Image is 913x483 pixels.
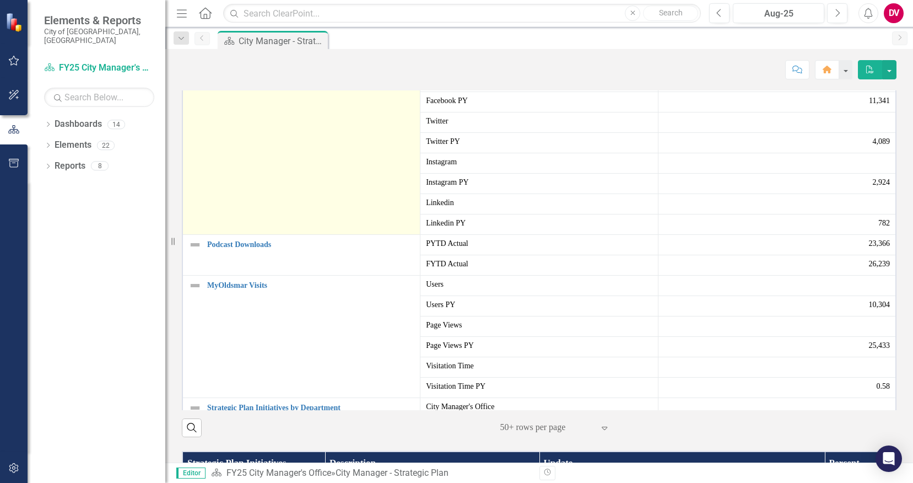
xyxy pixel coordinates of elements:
[336,468,449,478] div: City Manager - Strategic Plan
[426,95,652,106] span: Facebook PY
[658,112,896,132] td: Double-Click to Edit
[658,357,896,377] td: Double-Click to Edit
[44,27,154,45] small: City of [GEOGRAPHIC_DATA], [GEOGRAPHIC_DATA]
[659,8,683,17] span: Search
[55,160,85,173] a: Reports
[207,240,414,249] a: Podcast Downloads
[426,299,652,310] span: Users PY
[420,275,658,296] td: Double-Click to Edit
[426,218,652,229] span: Linkedin PY
[869,259,890,270] span: 26,239
[426,361,652,372] span: Visitation Time
[55,118,102,131] a: Dashboards
[869,238,890,249] span: 23,366
[211,467,531,480] div: »
[884,3,904,23] button: DV
[878,218,890,229] span: 782
[426,177,652,188] span: Instagram PY
[426,136,652,147] span: Twitter PY
[207,281,414,289] a: MyOldsmar Visits
[91,162,109,171] div: 8
[869,95,890,106] span: 11,341
[426,279,652,290] span: Users
[420,398,658,418] td: Double-Click to Edit
[658,398,896,418] td: Double-Click to Edit
[44,88,154,107] input: Search Below...
[426,116,652,127] span: Twitter
[207,404,414,412] a: Strategic Plan Initiatives by Department
[188,238,202,251] img: Not Defined
[420,357,658,377] td: Double-Click to Edit
[223,4,701,23] input: Search ClearPoint...
[658,275,896,296] td: Double-Click to Edit
[44,62,154,74] a: FY25 City Manager's Office
[426,381,652,392] span: Visitation Time PY
[107,120,125,129] div: 14
[239,34,325,48] div: City Manager - Strategic Plan
[876,446,902,472] div: Open Intercom Messenger
[176,468,206,479] span: Editor
[226,468,331,478] a: FY25 City Manager's Office
[97,141,115,150] div: 22
[188,279,202,292] img: Not Defined
[426,238,652,249] span: PYTD Actual
[426,401,652,412] span: City Manager's Office
[426,157,652,168] span: Instagram
[426,320,652,331] span: Page Views
[658,316,896,336] td: Double-Click to Edit
[420,194,658,214] td: Double-Click to Edit
[6,12,25,31] img: ClearPoint Strategy
[182,275,420,398] td: Double-Click to Edit Right Click for Context Menu
[426,340,652,351] span: Page Views PY
[733,3,824,23] button: Aug-25
[658,194,896,214] td: Double-Click to Edit
[873,136,890,147] span: 4,089
[55,139,91,152] a: Elements
[737,7,820,20] div: Aug-25
[182,71,420,234] td: Double-Click to Edit Right Click for Context Menu
[873,177,890,188] span: 2,924
[420,112,658,132] td: Double-Click to Edit
[643,6,698,21] button: Search
[426,197,652,208] span: Linkedin
[182,234,420,275] td: Double-Click to Edit Right Click for Context Menu
[658,153,896,173] td: Double-Click to Edit
[877,381,890,392] span: 0.58
[420,153,658,173] td: Double-Click to Edit
[188,401,202,415] img: Not Defined
[426,259,652,270] span: FYTD Actual
[420,316,658,336] td: Double-Click to Edit
[44,14,154,27] span: Elements & Reports
[869,299,890,310] span: 10,304
[869,340,890,351] span: 25,433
